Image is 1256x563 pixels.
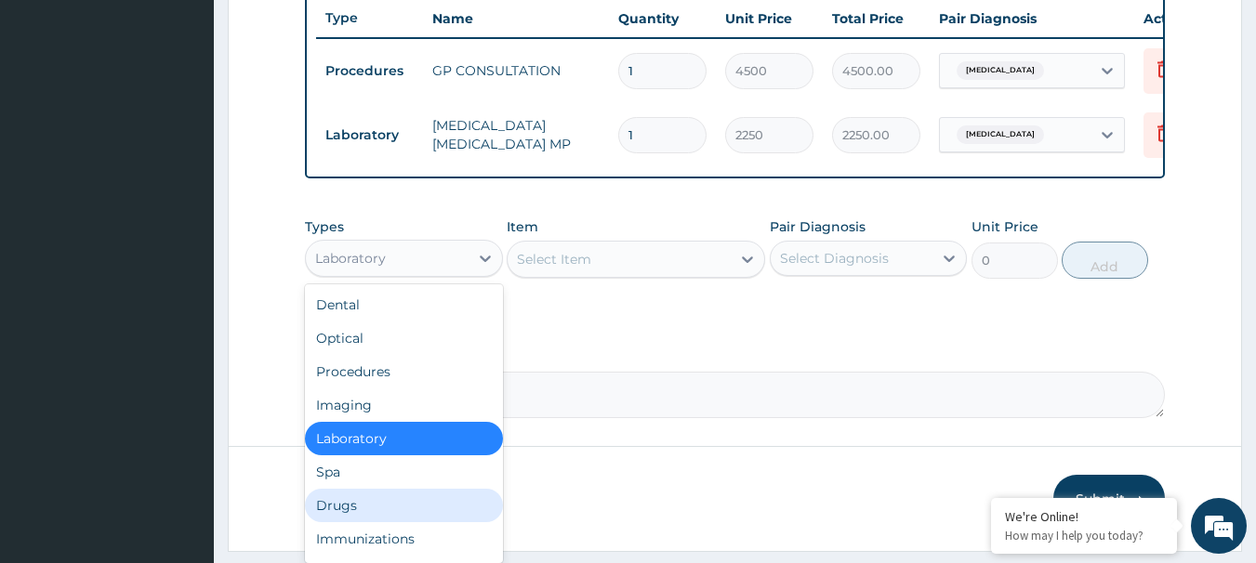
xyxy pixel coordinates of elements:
[780,249,889,268] div: Select Diagnosis
[305,355,503,388] div: Procedures
[1005,528,1163,543] p: How may I help you today?
[305,219,344,235] label: Types
[423,107,609,163] td: [MEDICAL_DATA] [MEDICAL_DATA] MP
[1005,508,1163,525] div: We're Online!
[305,321,503,355] div: Optical
[517,250,591,268] div: Select Item
[305,455,503,489] div: Spa
[316,1,423,35] th: Type
[316,118,423,152] td: Laboratory
[316,54,423,88] td: Procedures
[9,370,354,435] textarea: Type your message and hit 'Enter'
[315,249,386,268] div: Laboratory
[34,93,75,139] img: d_794563401_company_1708531726252_794563401
[957,61,1044,80] span: [MEDICAL_DATA]
[305,422,503,455] div: Laboratory
[305,489,503,522] div: Drugs
[97,104,312,128] div: Chat with us now
[108,165,257,353] span: We're online!
[423,52,609,89] td: GP CONSULTATION
[305,288,503,321] div: Dental
[305,9,350,54] div: Minimize live chat window
[1062,242,1148,279] button: Add
[507,217,538,236] label: Item
[1053,475,1165,523] button: Submit
[305,388,503,422] div: Imaging
[972,217,1038,236] label: Unit Price
[770,217,866,236] label: Pair Diagnosis
[957,125,1044,144] span: [MEDICAL_DATA]
[305,522,503,556] div: Immunizations
[305,346,1166,361] label: Comment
